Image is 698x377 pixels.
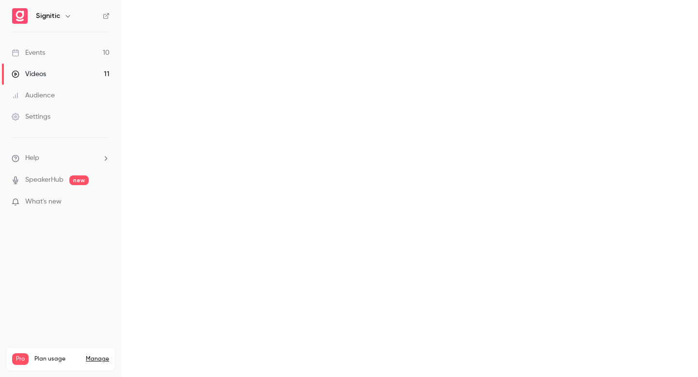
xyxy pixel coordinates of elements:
div: Videos [12,69,46,79]
span: Plan usage [34,355,80,363]
li: help-dropdown-opener [12,153,110,163]
img: Signitic [12,8,28,24]
h6: Signitic [36,11,60,21]
span: Help [25,153,39,163]
span: new [69,175,89,185]
span: Pro [12,353,29,365]
div: Audience [12,91,55,100]
div: Settings [12,112,50,122]
div: Events [12,48,45,58]
a: Manage [86,355,109,363]
span: What's new [25,197,62,207]
a: SpeakerHub [25,175,63,185]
